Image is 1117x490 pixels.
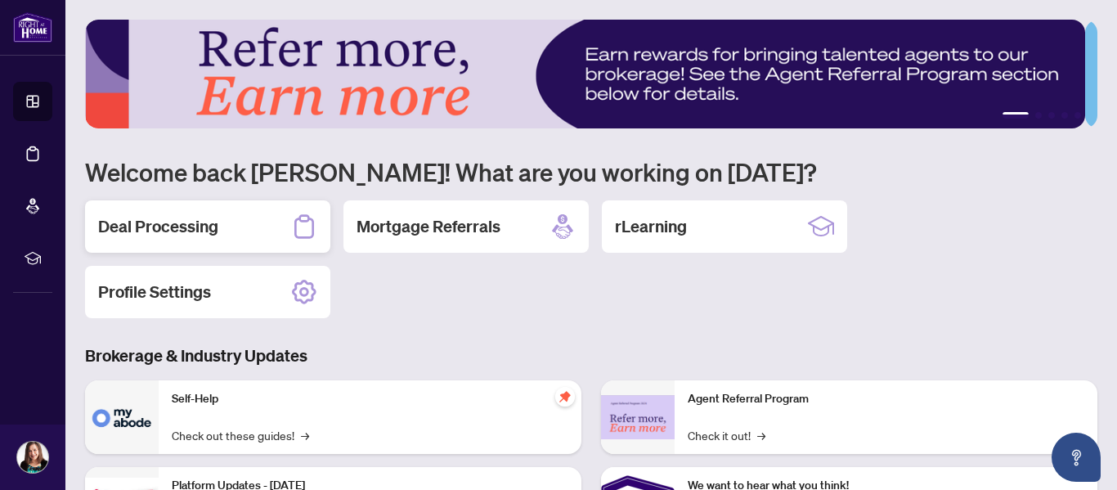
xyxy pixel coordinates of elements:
span: pushpin [555,387,575,407]
h2: Mortgage Referrals [357,215,500,238]
img: Agent Referral Program [601,395,675,440]
a: Check out these guides!→ [172,426,309,444]
p: Self-Help [172,390,568,408]
button: 2 [1035,112,1042,119]
h2: Profile Settings [98,281,211,303]
img: Profile Icon [17,442,48,473]
h1: Welcome back [PERSON_NAME]! What are you working on [DATE]? [85,156,1097,187]
a: Check it out!→ [688,426,765,444]
img: logo [13,12,52,43]
p: Agent Referral Program [688,390,1084,408]
img: Self-Help [85,380,159,454]
img: Slide 0 [85,20,1085,128]
span: → [757,426,765,444]
button: 5 [1074,112,1081,119]
span: → [301,426,309,444]
h3: Brokerage & Industry Updates [85,344,1097,367]
button: Open asap [1052,433,1101,482]
button: 4 [1061,112,1068,119]
h2: Deal Processing [98,215,218,238]
h2: rLearning [615,215,687,238]
button: 3 [1048,112,1055,119]
button: 1 [1003,112,1029,119]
